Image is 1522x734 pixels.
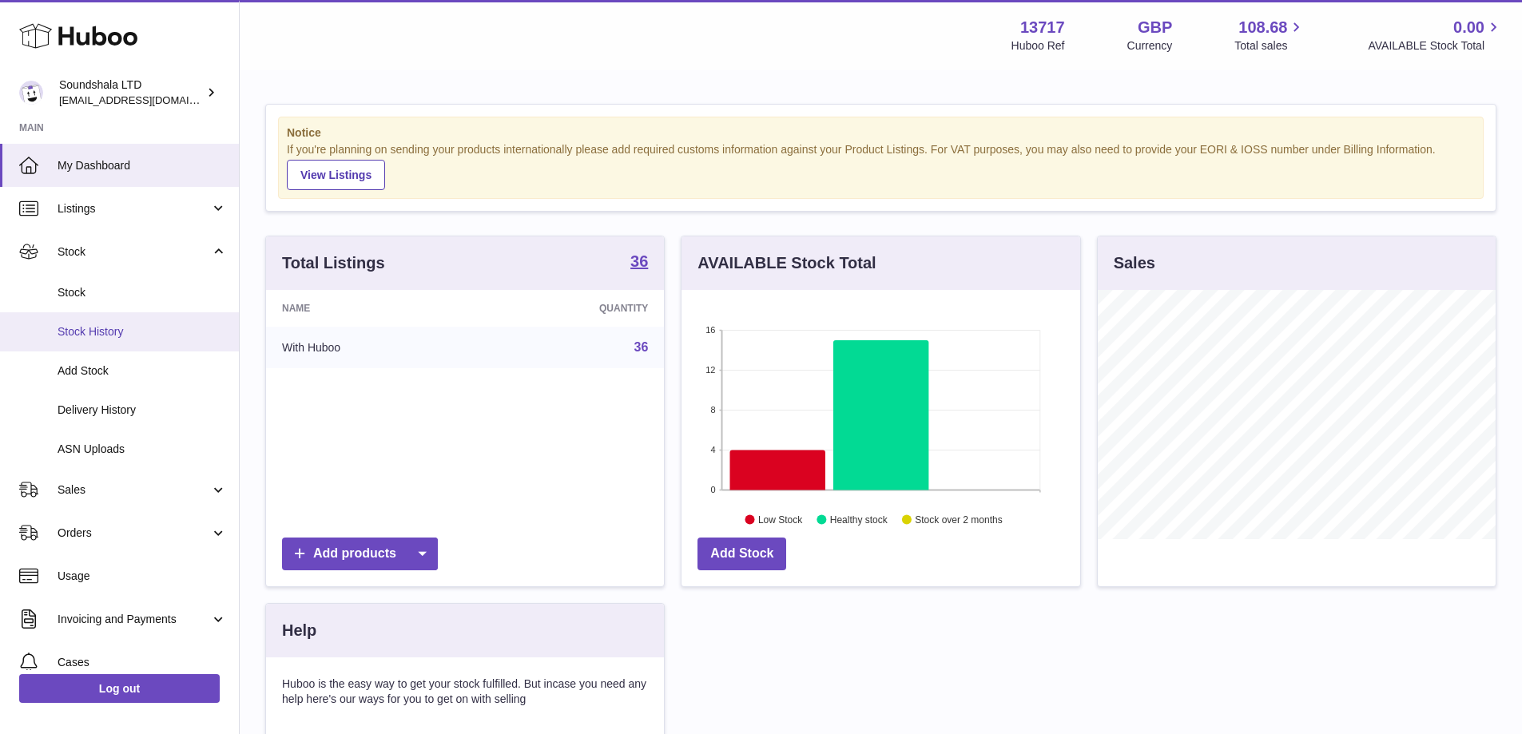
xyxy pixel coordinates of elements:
a: Add products [282,538,438,570]
a: 0.00 AVAILABLE Stock Total [1368,17,1503,54]
text: 0 [711,485,716,494]
th: Quantity [476,290,664,327]
text: 8 [711,405,716,415]
a: View Listings [287,160,385,190]
div: Currency [1127,38,1173,54]
text: Low Stock [758,514,803,525]
a: 36 [634,340,649,354]
strong: 36 [630,253,648,269]
span: 108.68 [1238,17,1287,38]
div: If you're planning on sending your products internationally please add required customs informati... [287,142,1475,190]
text: 12 [706,365,716,375]
text: Stock over 2 months [916,514,1003,525]
text: 4 [711,445,716,454]
strong: 13717 [1020,17,1065,38]
a: 108.68 Total sales [1234,17,1305,54]
span: Stock History [58,324,227,339]
span: Sales [58,482,210,498]
span: AVAILABLE Stock Total [1368,38,1503,54]
span: [EMAIL_ADDRESS][DOMAIN_NAME] [59,93,235,106]
h3: Sales [1114,252,1155,274]
strong: Notice [287,125,1475,141]
span: Listings [58,201,210,216]
span: Add Stock [58,363,227,379]
h3: Help [282,620,316,641]
span: My Dashboard [58,158,227,173]
p: Huboo is the easy way to get your stock fulfilled. But incase you need any help here's our ways f... [282,676,648,707]
span: Orders [58,526,210,541]
strong: GBP [1138,17,1172,38]
div: Soundshala LTD [59,77,203,108]
a: Add Stock [697,538,786,570]
div: Huboo Ref [1011,38,1065,54]
span: Stock [58,285,227,300]
span: Stock [58,244,210,260]
span: Delivery History [58,403,227,418]
h3: Total Listings [282,252,385,274]
text: Healthy stock [830,514,888,525]
img: sales@sound-shala.com [19,81,43,105]
span: Cases [58,655,227,670]
a: 36 [630,253,648,272]
a: Log out [19,674,220,703]
span: ASN Uploads [58,442,227,457]
td: With Huboo [266,327,476,368]
h3: AVAILABLE Stock Total [697,252,876,274]
text: 16 [706,325,716,335]
span: 0.00 [1453,17,1484,38]
span: Usage [58,569,227,584]
span: Invoicing and Payments [58,612,210,627]
th: Name [266,290,476,327]
span: Total sales [1234,38,1305,54]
